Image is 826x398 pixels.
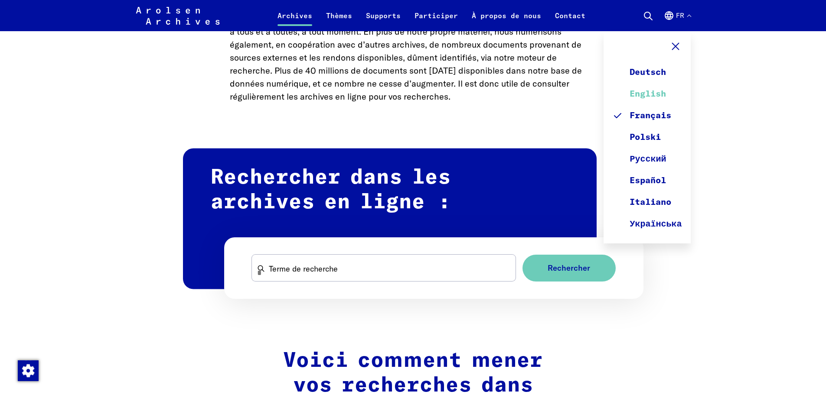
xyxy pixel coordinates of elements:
a: Thèmes [319,10,359,31]
button: Français, sélection de la langue [664,10,691,31]
a: Participer [408,10,465,31]
a: Français [612,105,682,126]
nav: Principal [271,5,592,26]
button: Rechercher [522,255,616,282]
a: Українська [612,213,682,235]
span: Rechercher [548,264,590,273]
a: Italiano [612,191,682,213]
a: Deutsch [612,61,682,83]
a: Archives [271,10,319,31]
a: Polski [612,126,682,148]
h2: Rechercher dans les archives en ligne : [183,148,597,289]
a: Contact [548,10,592,31]
a: Supports [359,10,408,31]
a: À propos de nous [465,10,548,31]
a: Español [612,170,682,191]
a: Русский [612,148,682,170]
img: Modification du consentement [18,360,39,381]
a: English [612,83,682,105]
